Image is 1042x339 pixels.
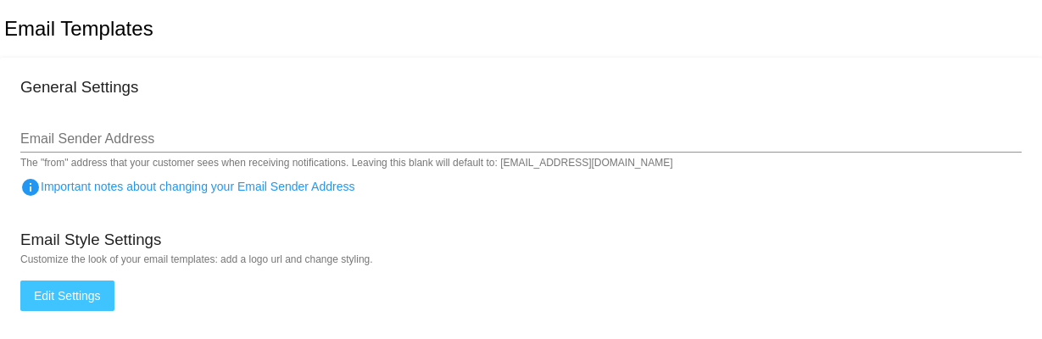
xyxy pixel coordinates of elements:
[20,158,673,169] mat-hint: The "from" address that your customer sees when receiving notifications. Leaving this blank will ...
[34,289,101,303] span: Edit Settings
[20,281,114,311] button: Edit Settings
[20,253,1022,265] mat-hint: Customize the look of your email templates: add a logo url and change styling.
[20,169,54,203] button: Important notes about changing your Email Sender Address
[20,177,41,197] mat-icon: info
[20,180,354,193] span: Important notes about changing your Email Sender Address
[20,131,1022,147] input: Email Sender Address
[4,17,153,41] h2: Email Templates
[20,231,161,249] h3: Email Style Settings
[20,78,138,97] h3: General Settings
